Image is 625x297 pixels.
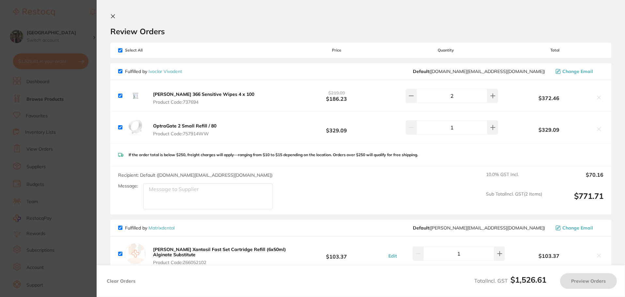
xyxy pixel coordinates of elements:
[547,191,603,209] output: $771.71
[385,48,507,52] span: Quantity
[151,246,288,265] button: [PERSON_NAME] Xantasil Fast Set Cartridge Refill (6x50ml) Alginate Substitute Product Code:Z66052102
[328,90,345,96] span: $219.09
[125,117,146,138] img: d2U5NTkyeA
[486,172,542,186] span: 10.0 % GST Incl.
[288,121,385,133] b: $329.09
[507,127,592,133] b: $329.09
[386,253,399,259] button: Edit
[562,225,593,230] span: Change Email
[153,131,216,136] span: Product Code: 757914WW
[547,172,603,186] output: $70.16
[153,99,254,105] span: Product Code: 737694
[554,68,603,74] button: Change Email
[110,26,611,36] h2: Review Orders
[125,225,175,230] p: Fulfilled by
[507,95,592,101] b: $372.46
[118,48,183,52] span: Select All
[413,225,545,230] span: peter@matrixdental.com.au
[474,277,546,284] span: Total Incl. GST
[560,273,617,289] button: Preview Orders
[288,90,385,102] b: $186.23
[118,172,273,178] span: Recipient: Default ( [DOMAIN_NAME][EMAIL_ADDRESS][DOMAIN_NAME] )
[153,123,216,129] b: OptraGate 2 Small Refill / 80
[413,68,429,74] b: Default
[413,225,429,231] b: Default
[148,68,182,74] a: Ivoclar Vivadent
[486,191,542,209] span: Sub Total Incl. GST ( 2 Items)
[507,253,592,259] b: $103.37
[151,123,218,137] button: OptraGate 2 Small Refill / 80 Product Code:757914WW
[554,225,603,231] button: Change Email
[105,273,137,289] button: Clear Orders
[118,183,138,189] label: Message:
[148,225,175,231] a: Matrixdental
[125,69,182,74] p: Fulfilled by
[413,69,545,74] span: orders.au@ivoclar.com
[562,69,593,74] span: Change Email
[288,48,385,52] span: Price
[153,260,286,265] span: Product Code: Z66052102
[507,48,603,52] span: Total
[129,153,418,157] p: If the order total is below $250, freight charges will apply—ranging from $10 to $15 depending on...
[288,248,385,260] b: $103.37
[510,275,546,285] b: $1,526.61
[151,91,256,105] button: [PERSON_NAME] 366 Sensitive Wipes 4 x 100 Product Code:737694
[125,243,146,264] img: empty.jpg
[153,246,286,258] b: [PERSON_NAME] Xantasil Fast Set Cartridge Refill (6x50ml) Alginate Substitute
[125,85,146,106] img: bWIxa2U3MQ
[153,91,254,97] b: [PERSON_NAME] 366 Sensitive Wipes 4 x 100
